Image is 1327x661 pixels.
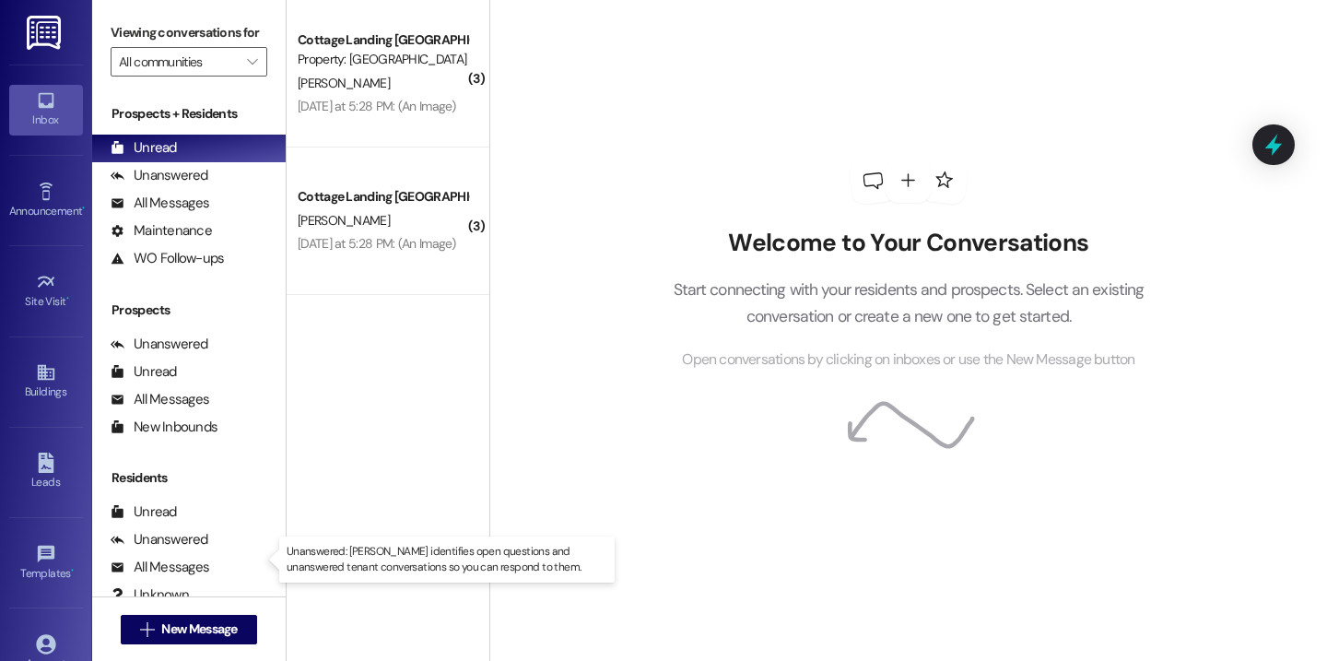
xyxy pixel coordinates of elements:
[92,104,286,124] div: Prospects + Residents
[111,362,177,382] div: Unread
[82,202,85,215] span: •
[111,138,177,158] div: Unread
[9,266,83,316] a: Site Visit •
[9,447,83,497] a: Leads
[111,558,209,577] div: All Messages
[9,85,83,135] a: Inbox
[111,585,189,605] div: Unknown
[111,18,267,47] label: Viewing conversations for
[9,538,83,588] a: Templates •
[298,235,456,252] div: [DATE] at 5:28 PM: (An Image)
[121,615,257,644] button: New Message
[119,47,238,77] input: All communities
[92,468,286,488] div: Residents
[111,335,208,354] div: Unanswered
[298,98,456,114] div: [DATE] at 5:28 PM: (An Image)
[111,221,212,241] div: Maintenance
[645,277,1172,329] p: Start connecting with your residents and prospects. Select an existing conversation or create a n...
[140,622,154,637] i: 
[298,212,390,229] span: [PERSON_NAME]
[92,301,286,320] div: Prospects
[161,620,237,639] span: New Message
[111,166,208,185] div: Unanswered
[247,54,257,69] i: 
[111,390,209,409] div: All Messages
[66,292,69,305] span: •
[111,530,208,549] div: Unanswered
[645,229,1172,258] h2: Welcome to Your Conversations
[682,348,1134,372] span: Open conversations by clicking on inboxes or use the New Message button
[27,16,65,50] img: ResiDesk Logo
[298,187,468,207] div: Cottage Landing [GEOGRAPHIC_DATA]
[111,194,209,213] div: All Messages
[111,418,217,437] div: New Inbounds
[298,50,468,69] div: Property: [GEOGRAPHIC_DATA] [GEOGRAPHIC_DATA]
[9,357,83,407] a: Buildings
[111,249,224,268] div: WO Follow-ups
[287,544,607,575] p: Unanswered: [PERSON_NAME] identifies open questions and unanswered tenant conversations so you ca...
[71,564,74,577] span: •
[298,75,390,91] span: [PERSON_NAME]
[298,30,468,50] div: Cottage Landing [GEOGRAPHIC_DATA]
[111,502,177,522] div: Unread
